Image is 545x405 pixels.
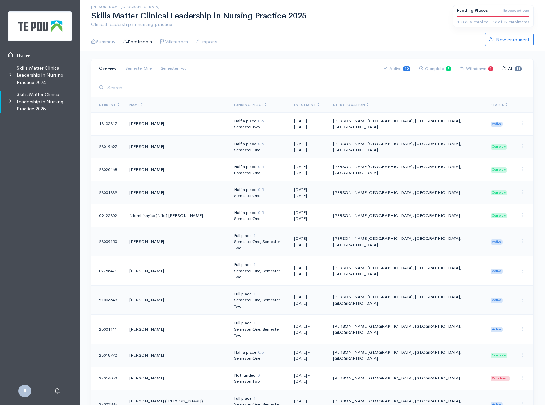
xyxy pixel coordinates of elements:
td: [DATE] - [DATE] [289,158,328,181]
p: Clinical leadership in nursing practice [91,21,445,28]
td: Half a place [229,344,289,367]
td: Not funded [229,367,289,390]
div: Semester Two [234,124,284,130]
td: 25001141 [91,315,124,344]
input: Search [105,81,526,94]
td: [DATE] - [DATE] [289,256,328,286]
td: 21006543 [91,285,124,315]
a: Active10 [383,59,410,78]
div: Semester One [234,147,284,153]
span: Funding Place [234,103,266,107]
td: [PERSON_NAME][GEOGRAPHIC_DATA], [GEOGRAPHIC_DATA], [GEOGRAPHIC_DATA] [328,135,485,158]
a: Enrolments [123,33,152,51]
a: All18 [502,59,522,78]
span: Complete [490,190,507,195]
td: [DATE] - [DATE] [289,181,328,204]
span: Active [490,298,503,303]
span: 0 [258,372,260,378]
td: 23018772 [91,344,124,367]
td: [DATE] - [DATE] [289,344,328,367]
td: [PERSON_NAME] [124,315,229,344]
span: 0.5 [258,164,264,169]
td: [PERSON_NAME] [124,256,229,286]
a: Milestones [160,33,188,51]
span: Active [490,121,503,127]
div: Semester One [234,216,284,222]
h6: [PERSON_NAME][GEOGRAPHIC_DATA] [91,5,445,9]
span: Student [99,103,119,107]
span: Exceeded cap [503,7,529,14]
td: [PERSON_NAME] [124,158,229,181]
span: 1 [253,233,256,238]
td: [DATE] - [DATE] [289,204,328,227]
h1: Skills Matter Clinical Leadership in Nursing Practice 2025 [91,11,445,21]
td: [DATE] - [DATE] [289,285,328,315]
a: Semester One [125,59,152,78]
td: [PERSON_NAME] [124,135,229,158]
td: [PERSON_NAME][GEOGRAPHIC_DATA], [GEOGRAPHIC_DATA], [GEOGRAPHIC_DATA] [328,285,485,315]
td: [PERSON_NAME][GEOGRAPHIC_DATA], [GEOGRAPHIC_DATA], [GEOGRAPHIC_DATA] [328,227,485,256]
img: Te Pou [8,11,72,41]
b: Funding Places [457,8,488,13]
td: [PERSON_NAME][GEOGRAPHIC_DATA], [GEOGRAPHIC_DATA], [GEOGRAPHIC_DATA] [328,344,485,367]
span: 1 [253,262,256,267]
span: Active [490,269,503,274]
td: Full place [229,227,289,256]
td: Full place [229,285,289,315]
a: Withdrawn1 [460,59,493,78]
span: 1 [253,395,256,401]
div: Semester One [234,170,284,176]
td: [PERSON_NAME][GEOGRAPHIC_DATA], [GEOGRAPHIC_DATA], [GEOGRAPHIC_DATA] [328,112,485,135]
a: JL [18,387,31,394]
span: Name [129,103,143,107]
td: [PERSON_NAME] [124,112,229,135]
td: 23001339 [91,181,124,204]
td: 23020468 [91,158,124,181]
td: [PERSON_NAME][GEOGRAPHIC_DATA], [GEOGRAPHIC_DATA], [GEOGRAPHIC_DATA] [328,315,485,344]
td: [DATE] - [DATE] [289,112,328,135]
div: Semester One [234,355,284,362]
div: Semester One [234,193,284,199]
td: Half a place [229,112,289,135]
td: [DATE] - [DATE] [289,135,328,158]
span: Complete [490,167,507,173]
span: 1 [253,291,256,297]
a: Overview [99,59,116,78]
td: [PERSON_NAME][GEOGRAPHIC_DATA], [GEOGRAPHIC_DATA], [GEOGRAPHIC_DATA] [328,158,485,181]
div: Semester One, Semester Two [234,326,284,339]
td: 22014033 [91,367,124,390]
b: 18 [516,67,520,70]
td: [PERSON_NAME][GEOGRAPHIC_DATA], [GEOGRAPHIC_DATA] [328,367,485,390]
td: Half a place [229,181,289,204]
a: Complete7 [419,59,451,78]
td: Full place [229,256,289,286]
td: Half a place [229,204,289,227]
td: 02255421 [91,256,124,286]
span: 0.5 [258,187,264,192]
td: [PERSON_NAME][GEOGRAPHIC_DATA], [GEOGRAPHIC_DATA], [GEOGRAPHIC_DATA] [328,256,485,286]
div: Semester One, Semester Two [234,297,284,309]
span: Complete [490,213,507,218]
span: JL [18,385,31,397]
td: 23019697 [91,135,124,158]
div: Semester Two [234,378,284,385]
span: 0.5 [258,118,264,123]
span: Study Location [333,103,368,107]
td: [PERSON_NAME] [124,367,229,390]
td: 09125302 [91,204,124,227]
td: Half a place [229,135,289,158]
td: 13135347 [91,112,124,135]
td: [DATE] - [DATE] [289,367,328,390]
b: 7 [447,67,449,70]
span: Complete [490,144,507,150]
td: [DATE] - [DATE] [289,315,328,344]
span: Complete [490,353,507,358]
td: 23009150 [91,227,124,256]
span: 0.5 [258,210,264,215]
td: [PERSON_NAME] [124,227,229,256]
td: [PERSON_NAME] [124,181,229,204]
span: 1 [253,320,256,326]
td: [PERSON_NAME][GEOGRAPHIC_DATA], [GEOGRAPHIC_DATA] [328,181,485,204]
div: Semester One, Semester Two [234,239,284,251]
td: [PERSON_NAME] [124,344,229,367]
